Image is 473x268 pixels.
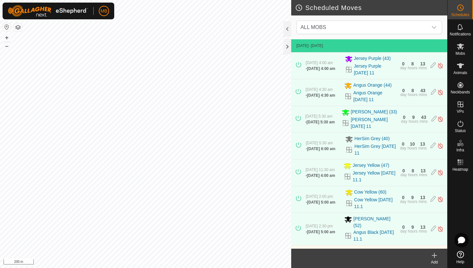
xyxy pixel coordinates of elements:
div: - [305,119,335,125]
span: Jersey Yellow (47) [353,162,389,170]
div: day [400,229,406,233]
span: [DATE] 5:30 am [307,120,335,124]
a: Angus Orange [DATE] 11 [353,90,396,103]
span: HerSim Grey (40) [354,135,390,143]
span: VPs [457,110,464,113]
span: [DATE] 5:30 am [305,114,332,119]
div: 0 [402,88,405,93]
div: 0 [402,62,404,66]
span: Heatmap [452,167,468,171]
div: 9 [412,115,415,120]
div: hours [409,120,418,123]
span: Help [456,260,464,264]
div: hours [408,173,418,177]
span: Notifications [450,32,471,36]
div: mins [419,173,427,177]
button: + [3,34,11,42]
span: Infra [456,148,464,152]
span: Schedules [451,13,469,17]
div: day [400,200,406,204]
div: hours [408,229,417,233]
span: Cow Yellow (60) [354,189,386,196]
div: mins [419,229,427,233]
span: [DATE] 5:00 am [307,200,335,205]
span: ALL MOBS [301,24,326,30]
span: [DATE] 4:30 am [306,87,333,92]
div: 13 [420,225,425,229]
img: Turn off schedule move [437,196,443,203]
div: mins [419,93,427,97]
div: 13 [420,62,425,66]
img: Turn off schedule move [437,116,443,122]
div: day [400,66,406,70]
div: day [400,93,406,97]
div: 8 [411,62,414,66]
div: - [306,92,335,98]
div: 9 [412,225,414,229]
span: Angus Orange (44) [353,82,392,90]
span: [DATE] 2:00 pm [306,194,333,199]
span: [DATE] 5:30 am [306,141,333,145]
h2: Scheduled Moves [295,4,447,12]
a: Jersey Yellow [DATE] 11.1 [353,170,397,183]
div: 0 [402,142,404,146]
div: mins [419,146,427,150]
div: - [306,229,335,235]
div: - [306,173,335,178]
div: 0 [402,195,404,200]
span: [DATE] 4:00 am [306,61,333,65]
span: [DATE] [296,43,309,48]
a: Angus Black [DATE] 11.1 [353,229,396,243]
a: HerSim Grey [DATE] 11 [354,143,396,157]
div: mins [419,66,427,70]
div: - [306,66,335,72]
span: [PERSON_NAME] (52) [353,215,396,229]
div: hours [408,93,418,97]
div: hours [408,146,417,150]
div: Add [422,259,447,265]
div: mins [419,200,427,204]
div: 0 [402,225,405,229]
a: Contact Us [152,260,171,265]
button: Map Layers [14,24,22,31]
a: Help [448,248,473,266]
span: [DATE] 4:30 am [307,93,335,98]
span: [DATE] 6:00 am [307,147,335,151]
div: - [306,199,335,205]
span: ALL MOBS [298,21,428,34]
div: hours [408,66,417,70]
a: Cow Yellow [DATE] 11.1 [354,196,396,210]
span: Animals [453,71,467,75]
div: 10 [410,142,415,146]
a: Jersey Purple [DATE] 11 [354,63,396,76]
span: Mobs [456,52,465,55]
span: [DATE] 2:30 pm [306,224,333,228]
span: [DATE] 11:30 am [306,167,335,172]
img: Turn off schedule move [437,62,443,69]
span: Jersey Purple (43) [354,55,391,63]
div: 43 [421,115,426,120]
span: [DATE] 5:00 am [307,230,335,234]
div: 13 [421,168,426,173]
span: MB [101,8,107,14]
div: 0 [403,168,405,173]
button: Reset Map [3,23,11,31]
img: Turn off schedule move [437,225,443,232]
div: mins [420,120,428,123]
div: 9 [411,195,414,200]
div: 13 [420,195,425,200]
div: day [401,173,407,177]
div: 13 [420,142,425,146]
img: Turn off schedule move [437,89,443,96]
a: [PERSON_NAME] [DATE] 11 [351,116,397,130]
img: Turn off schedule move [437,142,443,149]
div: dropdown trigger [428,21,441,34]
div: 43 [420,88,425,93]
span: [DATE] 4:00 am [307,173,335,178]
div: - [306,146,335,152]
span: Neckbands [450,90,470,94]
a: Privacy Policy [120,260,144,265]
span: [PERSON_NAME] (33) [351,109,397,116]
button: – [3,42,11,50]
img: Turn off schedule move [437,169,443,176]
